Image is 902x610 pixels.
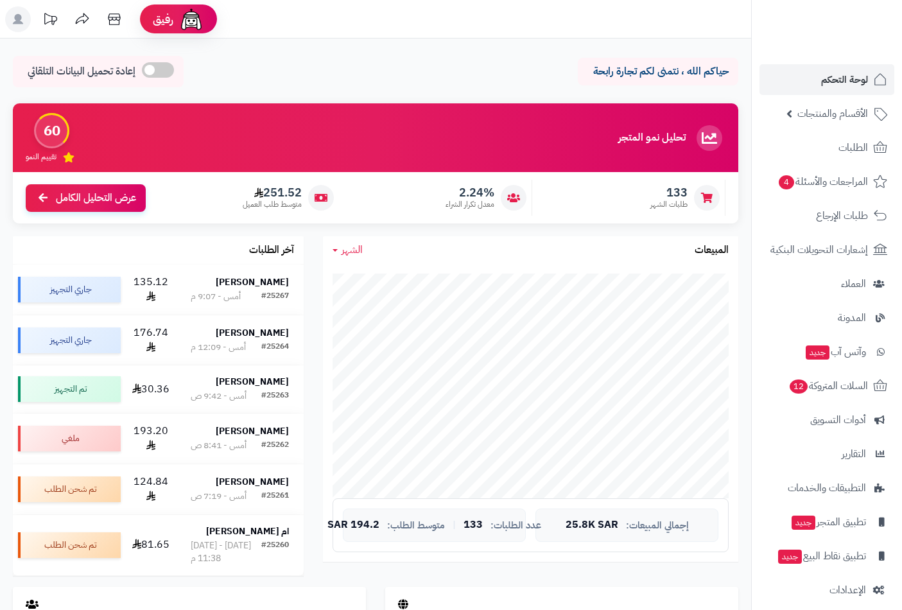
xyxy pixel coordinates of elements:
span: 251.52 [243,186,302,200]
span: | [453,520,456,530]
span: إشعارات التحويلات البنكية [770,241,868,259]
span: متوسط الطلب: [387,520,445,531]
a: تحديثات المنصة [34,6,66,35]
span: التطبيقات والخدمات [788,479,866,497]
div: #25262 [261,439,289,452]
a: الطلبات [759,132,894,163]
a: الشهر [333,243,363,257]
span: جديد [792,516,815,530]
h3: المبيعات [695,245,729,256]
span: متوسط طلب العميل [243,199,302,210]
span: إعادة تحميل البيانات التلقائي [28,64,135,79]
td: 124.84 [126,464,176,514]
span: السلات المتروكة [788,377,868,395]
span: 133 [650,186,688,200]
img: ai-face.png [178,6,204,32]
a: السلات المتروكة12 [759,370,894,401]
a: التقارير [759,439,894,469]
p: حياكم الله ، نتمنى لكم تجارة رابحة [587,64,729,79]
span: لوحة التحكم [821,71,868,89]
div: أمس - 12:09 م [191,341,246,354]
strong: [PERSON_NAME] [216,375,289,388]
a: لوحة التحكم [759,64,894,95]
td: 176.74 [126,315,176,365]
strong: [PERSON_NAME] [216,475,289,489]
a: المدونة [759,302,894,333]
td: 193.20 [126,414,176,464]
td: 30.36 [126,365,176,413]
span: تطبيق المتجر [790,513,866,531]
span: الأقسام والمنتجات [797,105,868,123]
td: 135.12 [126,265,176,315]
h3: آخر الطلبات [249,245,294,256]
td: 81.65 [126,515,176,575]
div: #25264 [261,341,289,354]
div: #25267 [261,290,289,303]
strong: [PERSON_NAME] [216,326,289,340]
strong: [PERSON_NAME] [216,424,289,438]
a: التطبيقات والخدمات [759,473,894,503]
span: وآتس آب [804,343,866,361]
div: أمس - 9:07 م [191,290,241,303]
span: 4 [779,175,794,189]
span: طلبات الشهر [650,199,688,210]
div: جاري التجهيز [18,277,121,302]
span: إجمالي المبيعات: [626,520,689,531]
div: [DATE] - [DATE] 11:38 م [191,539,262,565]
a: العملاء [759,268,894,299]
a: تطبيق نقاط البيعجديد [759,541,894,571]
span: التقارير [842,445,866,463]
span: 2.24% [446,186,494,200]
div: أمس - 8:41 ص [191,439,247,452]
span: جديد [778,550,802,564]
span: الطلبات [838,139,868,157]
div: ملغي [18,426,121,451]
span: أدوات التسويق [810,411,866,429]
span: طلبات الإرجاع [816,207,868,225]
div: #25263 [261,390,289,403]
div: أمس - 9:42 ص [191,390,247,403]
span: جديد [806,345,829,360]
a: طلبات الإرجاع [759,200,894,231]
a: إشعارات التحويلات البنكية [759,234,894,265]
div: تم شحن الطلب [18,532,121,558]
span: عرض التحليل الكامل [56,191,136,205]
a: تطبيق المتجرجديد [759,507,894,537]
span: 12 [790,379,808,394]
span: الإعدادات [829,581,866,599]
span: معدل تكرار الشراء [446,199,494,210]
span: تقييم النمو [26,152,56,162]
span: المراجعات والأسئلة [777,173,868,191]
span: عدد الطلبات: [490,520,541,531]
strong: [PERSON_NAME] [216,275,289,289]
div: تم التجهيز [18,376,121,402]
span: 133 [464,519,483,531]
span: رفيق [153,12,173,27]
div: أمس - 7:19 ص [191,490,247,503]
h3: تحليل نمو المتجر [618,132,686,144]
span: المدونة [838,309,866,327]
strong: ام [PERSON_NAME] [206,525,289,538]
div: جاري التجهيز [18,327,121,353]
span: تطبيق نقاط البيع [777,547,866,565]
span: الشهر [342,242,363,257]
div: تم شحن الطلب [18,476,121,502]
a: أدوات التسويق [759,405,894,435]
a: الإعدادات [759,575,894,606]
span: العملاء [841,275,866,293]
a: المراجعات والأسئلة4 [759,166,894,197]
a: وآتس آبجديد [759,336,894,367]
a: عرض التحليل الكامل [26,184,146,212]
span: 194.2 SAR [327,519,379,531]
span: 25.8K SAR [566,519,618,531]
div: #25261 [261,490,289,503]
div: #25260 [261,539,289,565]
